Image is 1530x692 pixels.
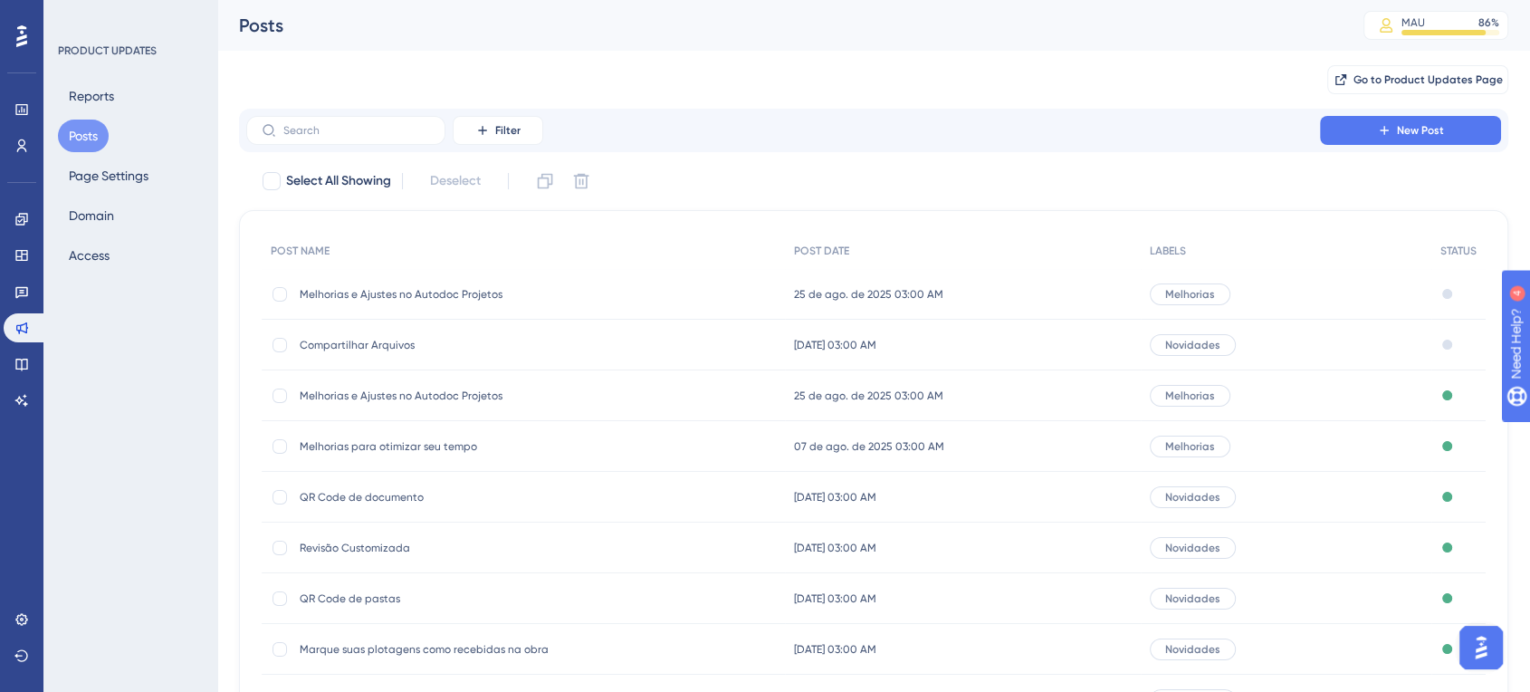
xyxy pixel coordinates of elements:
span: Filter [495,123,521,138]
button: Filter [453,116,543,145]
div: 86 % [1478,15,1499,30]
button: New Post [1320,116,1501,145]
button: Deselect [414,165,497,197]
span: [DATE] 03:00 AM [794,490,876,505]
span: Melhorias [1165,389,1215,403]
button: Posts [58,120,109,152]
span: STATUS [1440,244,1477,258]
span: 25 de ago. de 2025 03:00 AM [794,287,943,302]
span: POST NAME [271,244,330,258]
input: Search [283,124,430,137]
div: Posts [239,13,1318,38]
span: Novidades [1165,490,1220,505]
span: Melhorias para otimizar seu tempo [300,439,589,454]
span: [DATE] 03:00 AM [794,541,876,555]
span: Marque suas plotagens como recebidas na obra [300,642,589,657]
span: Melhorias [1165,439,1215,454]
span: Need Help? [43,5,113,26]
span: QR Code de documento [300,490,589,505]
span: LABELS [1150,244,1186,258]
span: Novidades [1165,642,1220,657]
span: Go to Product Updates Page [1353,72,1503,87]
button: Access [58,239,120,272]
span: Select All Showing [286,170,391,192]
button: Page Settings [58,159,159,192]
span: 07 de ago. de 2025 03:00 AM [794,439,944,454]
span: QR Code de pastas [300,591,589,606]
span: Melhorias e Ajustes no Autodoc Projetos [300,287,589,302]
span: [DATE] 03:00 AM [794,591,876,606]
span: [DATE] 03:00 AM [794,338,876,352]
span: Revisão Customizada [300,541,589,555]
button: Domain [58,199,125,232]
iframe: UserGuiding AI Assistant Launcher [1454,620,1508,675]
span: Novidades [1165,541,1220,555]
span: Deselect [430,170,481,192]
span: New Post [1397,123,1444,138]
button: Go to Product Updates Page [1327,65,1508,94]
span: POST DATE [794,244,849,258]
div: 4 [126,9,131,24]
span: Melhorias [1165,287,1215,302]
span: [DATE] 03:00 AM [794,642,876,657]
span: 25 de ago. de 2025 03:00 AM [794,389,943,403]
span: Novidades [1165,591,1220,606]
div: MAU [1401,15,1425,30]
span: Melhorias e Ajustes no Autodoc Projetos [300,389,589,403]
div: PRODUCT UPDATES [58,43,157,58]
button: Reports [58,80,125,112]
span: Novidades [1165,338,1220,352]
span: Compartilhar Arquivos [300,338,589,352]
